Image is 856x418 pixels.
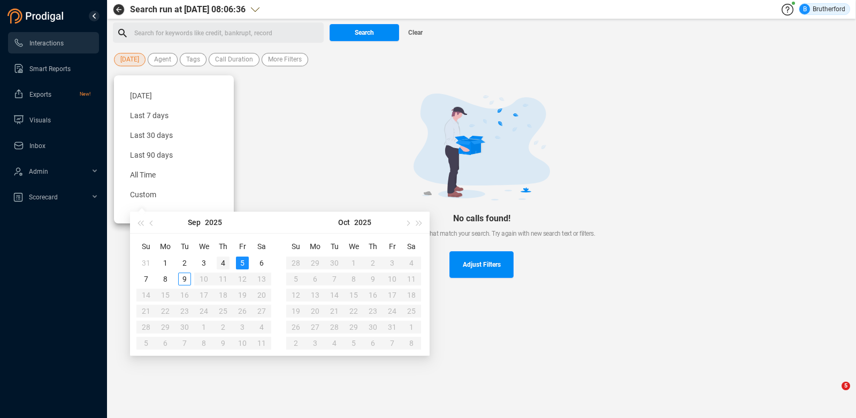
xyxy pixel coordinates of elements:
th: Su [136,238,156,255]
span: Clear [408,24,423,41]
th: Sa [252,238,271,255]
a: Inbox [13,135,90,156]
div: 8 [159,273,172,285]
th: We [344,238,363,255]
th: We [194,238,213,255]
th: Fr [233,238,252,255]
td: 2025-09-08 [156,271,175,287]
th: Fr [383,238,402,255]
span: Search [355,24,374,41]
button: Adjust Filters [449,251,514,278]
button: [DATE] [114,53,146,66]
td: 2025-09-06 [252,255,271,271]
span: Adjust Filters [463,251,501,278]
span: Visuals [29,117,51,124]
th: Tu [325,238,344,255]
li: Smart Reports [8,58,99,79]
td: 2025-09-03 [194,255,213,271]
td: 2025-09-01 [156,255,175,271]
span: Agent [154,53,171,66]
button: Oct [338,212,350,233]
span: More Filters [268,53,302,66]
th: Mo [305,238,325,255]
span: Last 7 days [130,111,169,120]
span: Custom [130,190,156,199]
span: B [803,4,807,14]
button: 2025 [354,212,371,233]
span: Admin [29,168,48,175]
a: Interactions [13,32,90,53]
div: 2 [178,257,191,269]
span: Smart Reports [29,65,71,73]
img: prodigal-logo [7,9,66,24]
td: 2025-09-09 [175,271,194,287]
th: Th [363,238,383,255]
td: 2025-08-31 [136,255,156,271]
td: 2025-09-04 [213,255,233,271]
button: Search [330,24,399,41]
div: Brutherford [799,4,845,14]
iframe: Intercom live chat [820,382,845,407]
li: Interactions [8,32,99,53]
div: 5 [236,257,249,269]
div: 3 [197,257,210,269]
div: 4 [217,257,230,269]
div: 9 [178,273,191,285]
a: Visuals [13,109,90,130]
a: ExportsNew! [13,83,90,105]
span: Last 90 days [130,151,173,159]
span: [DATE] [130,91,152,100]
span: Inbox [29,142,45,150]
button: Clear [399,24,431,41]
span: Tags [186,53,200,66]
div: 6 [255,257,268,269]
div: 31 [140,257,152,269]
span: Call Duration [215,53,253,66]
span: Interactions [29,40,64,47]
span: 5 [842,382,850,390]
th: Mo [156,238,175,255]
a: Smart Reports [13,58,90,79]
span: Scorecard [29,193,58,201]
div: 1 [159,257,172,269]
div: 7 [140,273,152,285]
div: No calls found! [130,213,833,223]
td: 2025-09-05 [233,255,252,271]
button: Agent [148,53,178,66]
button: Sep [188,212,201,233]
span: New! [80,83,90,105]
li: Inbox [8,135,99,156]
th: Su [286,238,305,255]
button: Call Duration [209,53,259,66]
button: Tags [180,53,207,66]
span: [DATE] [120,53,139,66]
span: Last 30 days [130,131,173,140]
td: 2025-09-02 [175,255,194,271]
div: We can't find any calls that match your search. Try again with new search text or filters. [130,229,833,238]
th: Th [213,238,233,255]
li: Visuals [8,109,99,130]
span: Search run at [DATE] 08:06:36 [130,3,246,16]
button: 2025 [205,212,222,233]
button: More Filters [262,53,308,66]
span: Exports [29,91,51,98]
th: Tu [175,238,194,255]
td: 2025-09-07 [136,271,156,287]
th: Sa [402,238,421,255]
li: Exports [8,83,99,105]
span: All Time [130,171,156,179]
